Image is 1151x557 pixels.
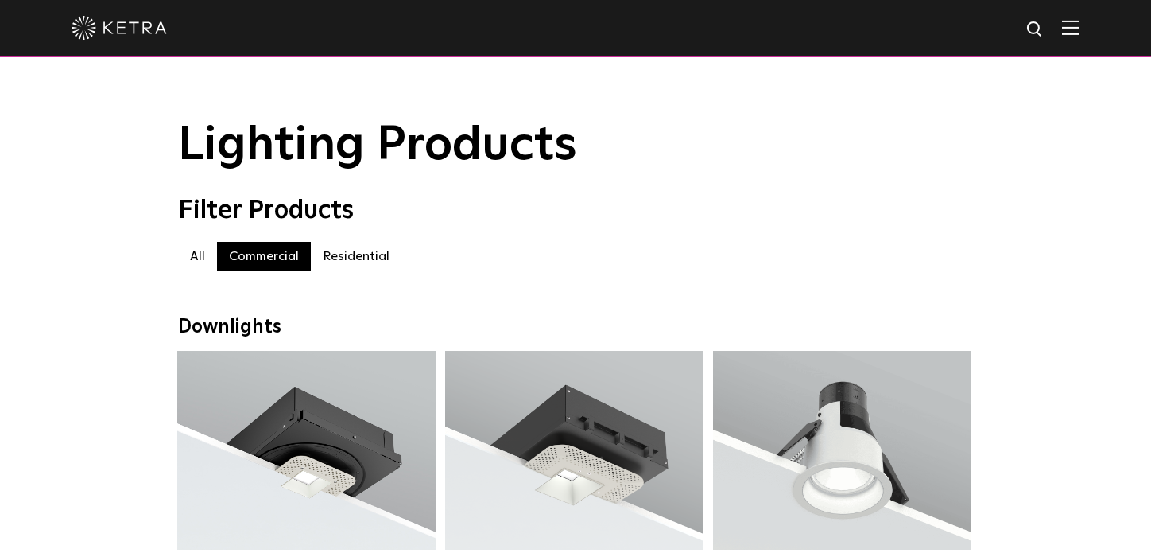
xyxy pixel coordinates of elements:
img: search icon [1025,20,1045,40]
label: Commercial [217,242,311,271]
img: ketra-logo-2019-white [72,16,167,40]
div: Filter Products [178,196,973,226]
span: Lighting Products [178,122,577,169]
div: Downlights [178,316,973,339]
label: Residential [311,242,401,271]
img: Hamburger%20Nav.svg [1062,20,1079,35]
label: All [178,242,217,271]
